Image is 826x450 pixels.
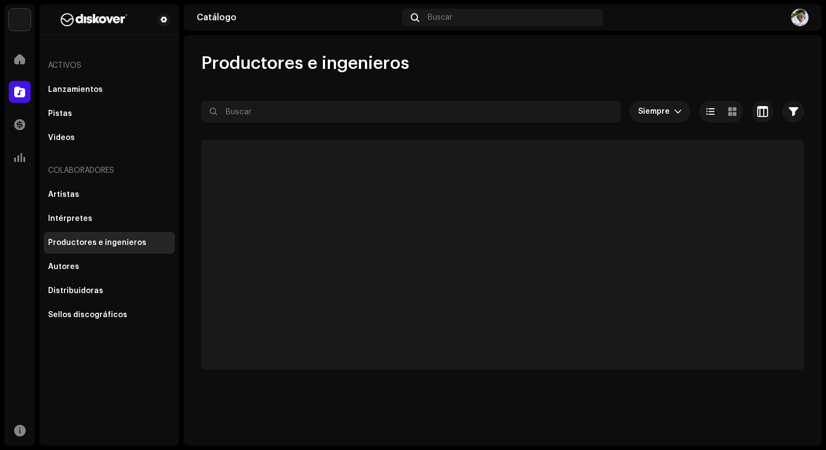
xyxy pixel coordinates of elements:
[48,214,92,223] div: Intérpretes
[791,9,809,26] img: 4f903b52-03bd-4e53-9b90-a5ebc516e3ab
[44,79,175,101] re-m-nav-item: Lanzamientos
[48,262,79,271] div: Autores
[44,208,175,230] re-m-nav-item: Intérpretes
[48,109,72,118] div: Pistas
[48,85,103,94] div: Lanzamientos
[44,256,175,278] re-m-nav-item: Autores
[48,311,127,319] div: Sellos discográficos
[44,184,175,206] re-m-nav-item: Artistas
[44,157,175,184] re-a-nav-header: Colaboradores
[44,127,175,149] re-m-nav-item: Videos
[44,280,175,302] re-m-nav-item: Distribuidoras
[44,232,175,254] re-m-nav-item: Productores e ingenieros
[48,238,146,247] div: Productores e ingenieros
[48,190,79,199] div: Artistas
[44,304,175,326] re-m-nav-item: Sellos discográficos
[44,103,175,125] re-m-nav-item: Pistas
[201,52,409,74] span: Productores e ingenieros
[428,13,452,22] span: Buscar
[9,9,31,31] img: 297a105e-aa6c-4183-9ff4-27133c00f2e2
[201,101,621,122] input: Buscar
[48,133,75,142] div: Videos
[197,13,398,22] div: Catálogo
[48,13,140,26] img: b627a117-4a24-417a-95e9-2d0c90689367
[638,101,674,122] span: Siempre
[48,287,103,295] div: Distribuidoras
[674,101,682,122] div: dropdown trigger
[44,52,175,79] re-a-nav-header: Activos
